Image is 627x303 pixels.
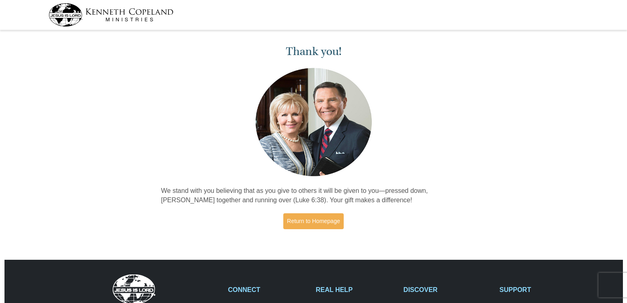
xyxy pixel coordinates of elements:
p: We stand with you believing that as you give to others it will be given to you—pressed down, [PER... [161,186,466,205]
h2: CONNECT [228,286,307,294]
img: kcm-header-logo.svg [49,3,173,27]
a: Return to Homepage [283,213,344,229]
h2: REAL HELP [316,286,395,294]
img: Kenneth and Gloria [253,66,374,178]
h2: DISCOVER [403,286,491,294]
h2: SUPPORT [500,286,579,294]
h1: Thank you! [161,45,466,58]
